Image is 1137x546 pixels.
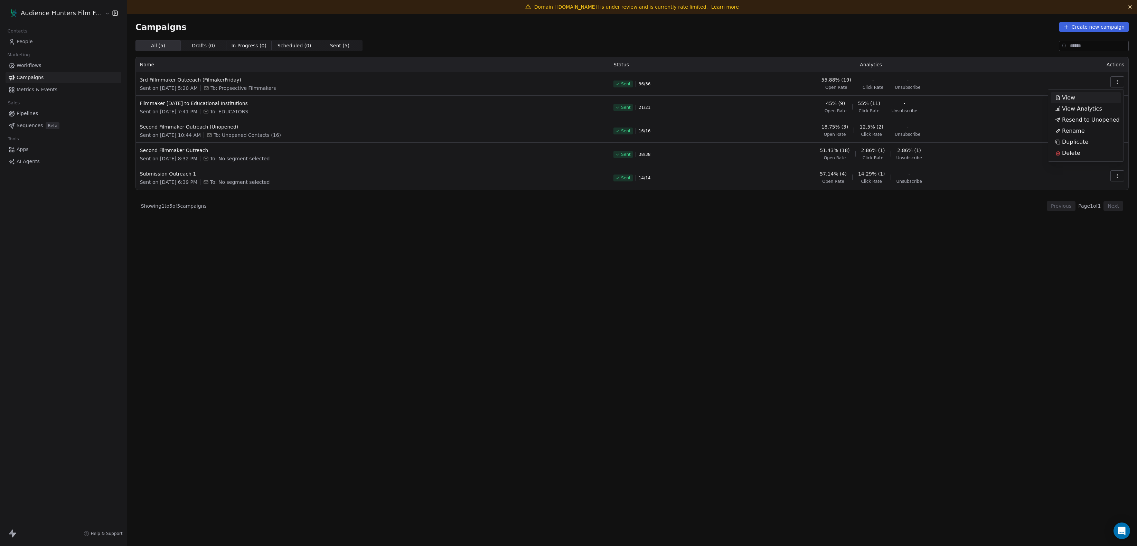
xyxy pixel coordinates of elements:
span: View Analytics [1062,105,1102,113]
span: Duplicate [1062,138,1088,146]
span: View [1062,94,1075,102]
span: Delete [1062,149,1080,157]
span: Resend to Unopened [1062,116,1120,124]
div: Suggestions [1051,92,1121,159]
span: Rename [1062,127,1085,135]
